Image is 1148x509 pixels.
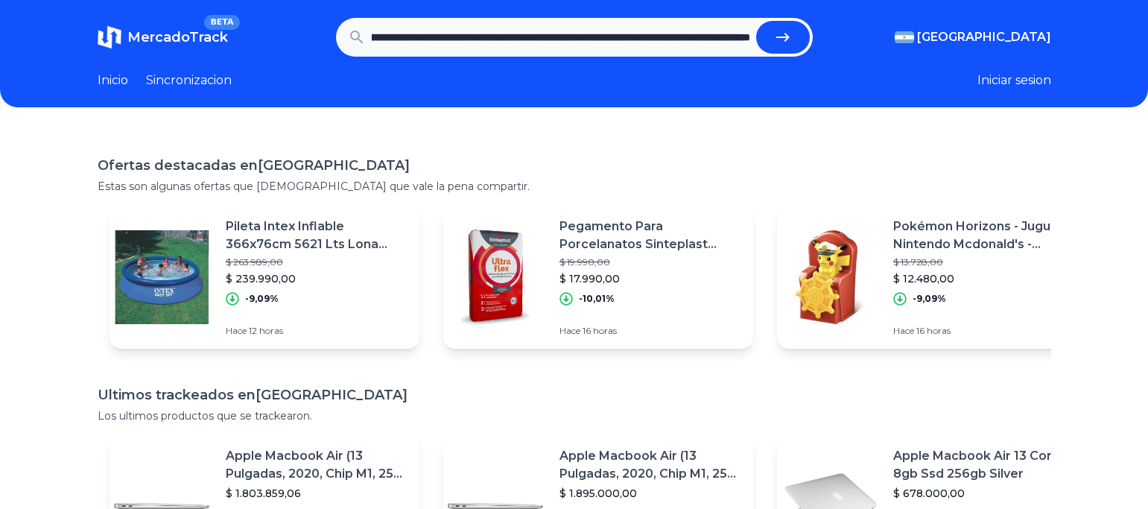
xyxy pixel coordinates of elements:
[226,325,407,337] p: Hace 12 horas
[245,293,279,305] p: -9,09%
[559,325,741,337] p: Hace 16 horas
[98,25,228,49] a: MercadoTrackBETA
[893,271,1075,286] p: $ 12.480,00
[226,271,407,286] p: $ 239.990,00
[98,25,121,49] img: MercadoTrack
[559,271,741,286] p: $ 17.990,00
[443,206,753,349] a: Featured imagePegamento Para Porcelanatos Sinteplast Ultraflex Bolsa 25kg$ 19.990,00$ 17.990,00-1...
[98,179,1051,194] p: Estas son algunas ofertas que [DEMOGRAPHIC_DATA] que vale la pena compartir.
[110,206,419,349] a: Featured imagePileta Intex Inflable 366x76cm 5621 Lts Lona Redonda Easy Se$ 263.989,00$ 239.990,0...
[893,256,1075,268] p: $ 13.728,00
[559,447,741,483] p: Apple Macbook Air (13 Pulgadas, 2020, Chip M1, 256 Gb De Ssd, 8 Gb De Ram) - Plata
[146,72,232,89] a: Sincronizacion
[895,28,1051,46] button: [GEOGRAPHIC_DATA]
[917,28,1051,46] span: [GEOGRAPHIC_DATA]
[204,15,239,30] span: BETA
[98,155,1051,176] h1: Ofertas destacadas en [GEOGRAPHIC_DATA]
[893,447,1075,483] p: Apple Macbook Air 13 Core I5 8gb Ssd 256gb Silver
[98,385,1051,405] h1: Ultimos trackeados en [GEOGRAPHIC_DATA]
[226,256,407,268] p: $ 263.989,00
[98,408,1051,423] p: Los ultimos productos que se trackearon.
[579,293,615,305] p: -10,01%
[226,447,407,483] p: Apple Macbook Air (13 Pulgadas, 2020, Chip M1, 256 Gb De Ssd, 8 Gb De Ram) - Plata
[893,325,1075,337] p: Hace 16 horas
[559,256,741,268] p: $ 19.990,00
[559,486,741,501] p: $ 1.895.000,00
[226,218,407,253] p: Pileta Intex Inflable 366x76cm 5621 Lts Lona Redonda Easy Se
[777,206,1087,349] a: Featured imagePokémon Horizons - Juguete Nintendo Mcdonald's - Elegílo!!!$ 13.728,00$ 12.480,00-9...
[893,486,1075,501] p: $ 678.000,00
[893,218,1075,253] p: Pokémon Horizons - Juguete Nintendo Mcdonald's - Elegílo!!!
[913,293,946,305] p: -9,09%
[226,486,407,501] p: $ 1.803.859,06
[977,72,1051,89] button: Iniciar sesion
[895,31,914,43] img: Argentina
[443,225,548,329] img: Featured image
[110,225,214,329] img: Featured image
[98,72,128,89] a: Inicio
[559,218,741,253] p: Pegamento Para Porcelanatos Sinteplast Ultraflex Bolsa 25kg
[127,29,228,45] span: MercadoTrack
[777,225,881,329] img: Featured image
